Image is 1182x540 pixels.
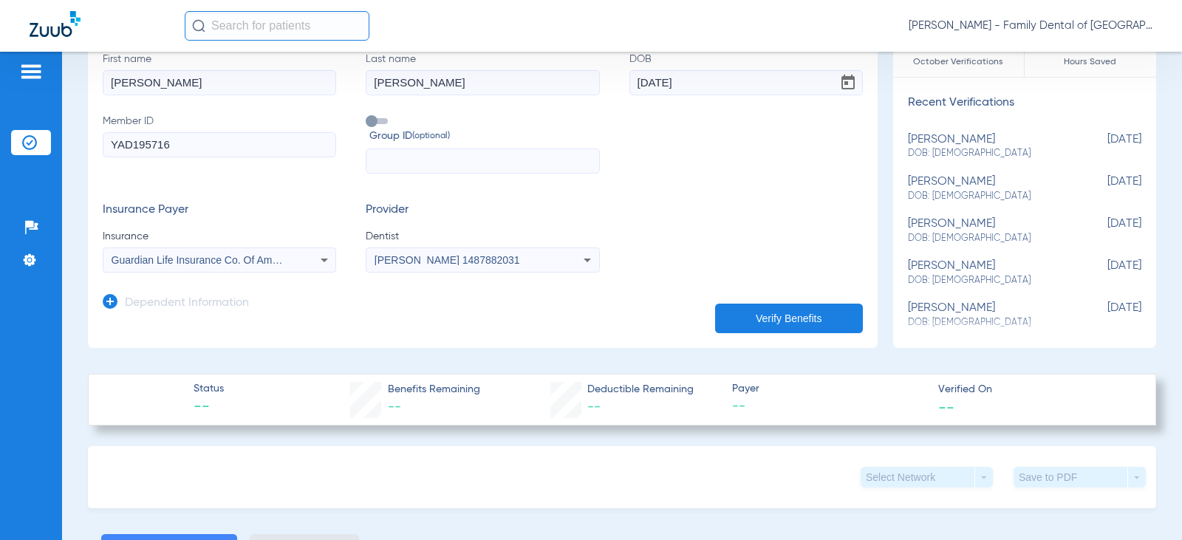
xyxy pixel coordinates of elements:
input: First name [103,70,336,95]
span: [DATE] [1067,259,1141,287]
span: -- [732,397,926,416]
span: [PERSON_NAME] - Family Dental of [GEOGRAPHIC_DATA] [909,18,1152,33]
div: [PERSON_NAME] [908,259,1067,287]
h3: Dependent Information [125,296,249,311]
h3: Insurance Payer [103,203,336,218]
img: Search Icon [192,19,205,33]
span: Group ID [369,129,599,144]
div: [PERSON_NAME] [908,217,1067,245]
input: Search for patients [185,11,369,41]
span: DOB: [DEMOGRAPHIC_DATA] [908,190,1067,203]
span: DOB: [DEMOGRAPHIC_DATA] [908,232,1067,245]
label: First name [103,52,336,95]
div: [PERSON_NAME] [908,175,1067,202]
span: [DATE] [1067,133,1141,160]
img: Zuub Logo [30,11,81,37]
img: hamburger-icon [19,63,43,81]
div: [PERSON_NAME] [908,301,1067,329]
button: Verify Benefits [715,304,863,333]
h3: Provider [366,203,599,218]
span: [DATE] [1067,217,1141,245]
input: Last name [366,70,599,95]
label: DOB [629,52,863,95]
span: Status [194,381,224,397]
span: Deductible Remaining [587,382,694,397]
span: [DATE] [1067,175,1141,202]
span: Hours Saved [1025,55,1156,69]
span: Dentist [366,229,599,244]
span: Verified On [938,382,1132,397]
span: [PERSON_NAME] 1487882031 [375,254,520,266]
label: Last name [366,52,599,95]
span: Benefits Remaining [388,382,480,397]
label: Member ID [103,114,336,174]
div: [PERSON_NAME] [908,133,1067,160]
span: Insurance [103,229,336,244]
span: DOB: [DEMOGRAPHIC_DATA] [908,274,1067,287]
input: Member ID [103,132,336,157]
button: Open calendar [833,68,863,98]
h3: Recent Verifications [893,96,1156,111]
span: -- [938,399,954,414]
span: -- [388,400,401,414]
span: -- [194,397,224,418]
span: Guardian Life Insurance Co. Of America [112,254,295,266]
span: DOB: [DEMOGRAPHIC_DATA] [908,147,1067,160]
span: -- [587,400,601,414]
span: DOB: [DEMOGRAPHIC_DATA] [908,316,1067,329]
span: [DATE] [1067,301,1141,329]
input: DOBOpen calendar [629,70,863,95]
span: Payer [732,381,926,397]
small: (optional) [412,129,450,144]
span: October Verifications [893,55,1024,69]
